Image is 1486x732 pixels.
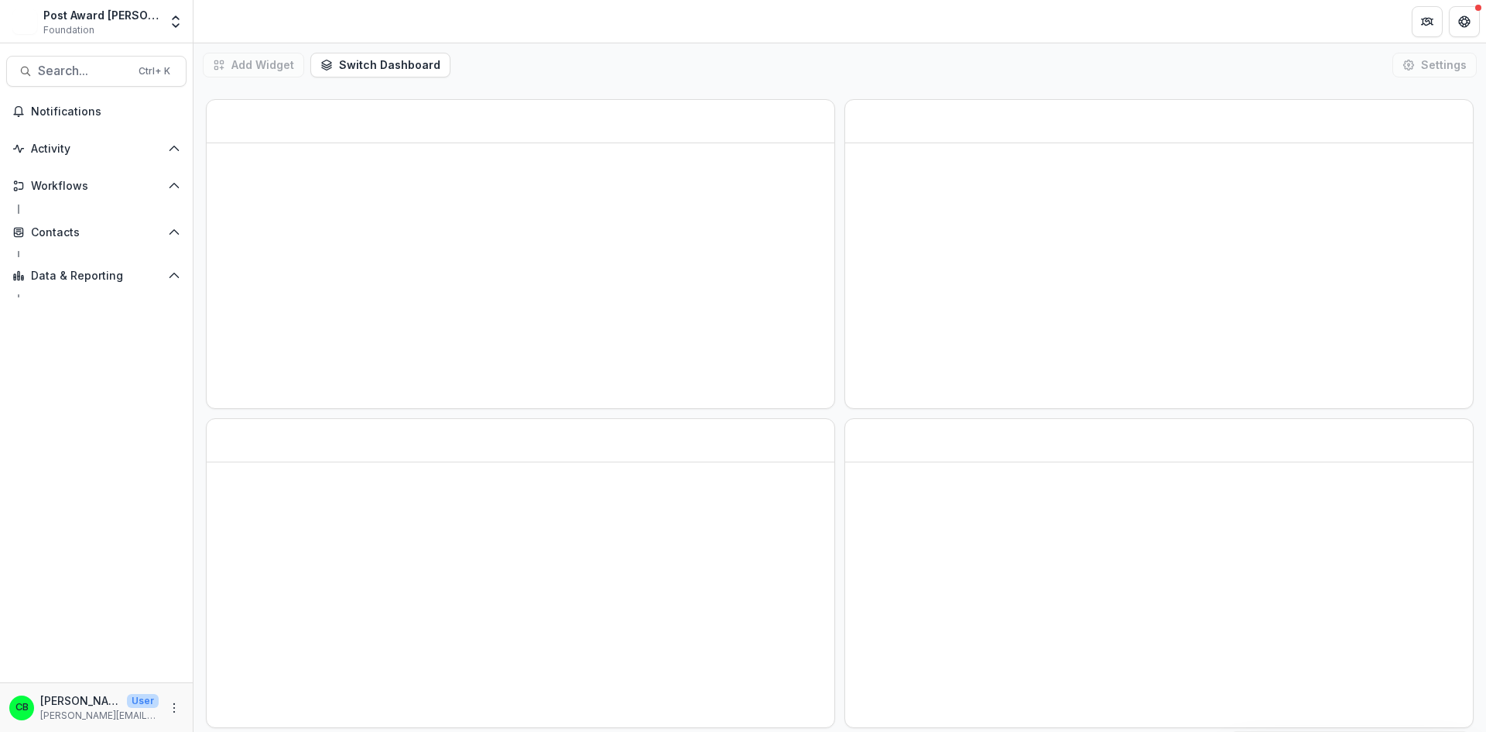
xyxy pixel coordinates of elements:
[6,220,187,245] button: Open Contacts
[1392,53,1477,77] button: Settings
[6,263,187,288] button: Open Data & Reporting
[31,180,162,193] span: Workflows
[38,64,129,78] span: Search...
[6,56,187,87] button: Search...
[31,143,162,156] span: Activity
[127,694,159,708] p: User
[1449,6,1480,37] button: Get Help
[203,53,304,77] button: Add Widget
[200,10,265,33] nav: breadcrumb
[1412,6,1443,37] button: Partners
[6,99,187,124] button: Notifications
[43,7,159,23] div: Post Award [PERSON_NAME] Childs Memorial Fund
[31,226,162,239] span: Contacts
[31,270,162,283] span: Data & Reporting
[135,63,173,80] div: Ctrl + K
[40,709,159,723] p: [PERSON_NAME][EMAIL_ADDRESS][PERSON_NAME][DOMAIN_NAME]
[6,174,187,198] button: Open Workflows
[31,105,180,119] span: Notifications
[6,136,187,161] button: Open Activity
[165,699,183,717] button: More
[43,23,94,37] span: Foundation
[15,703,29,713] div: Christina Bruno
[40,692,121,709] p: [PERSON_NAME]
[310,53,450,77] button: Switch Dashboard
[165,6,187,37] button: Open entity switcher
